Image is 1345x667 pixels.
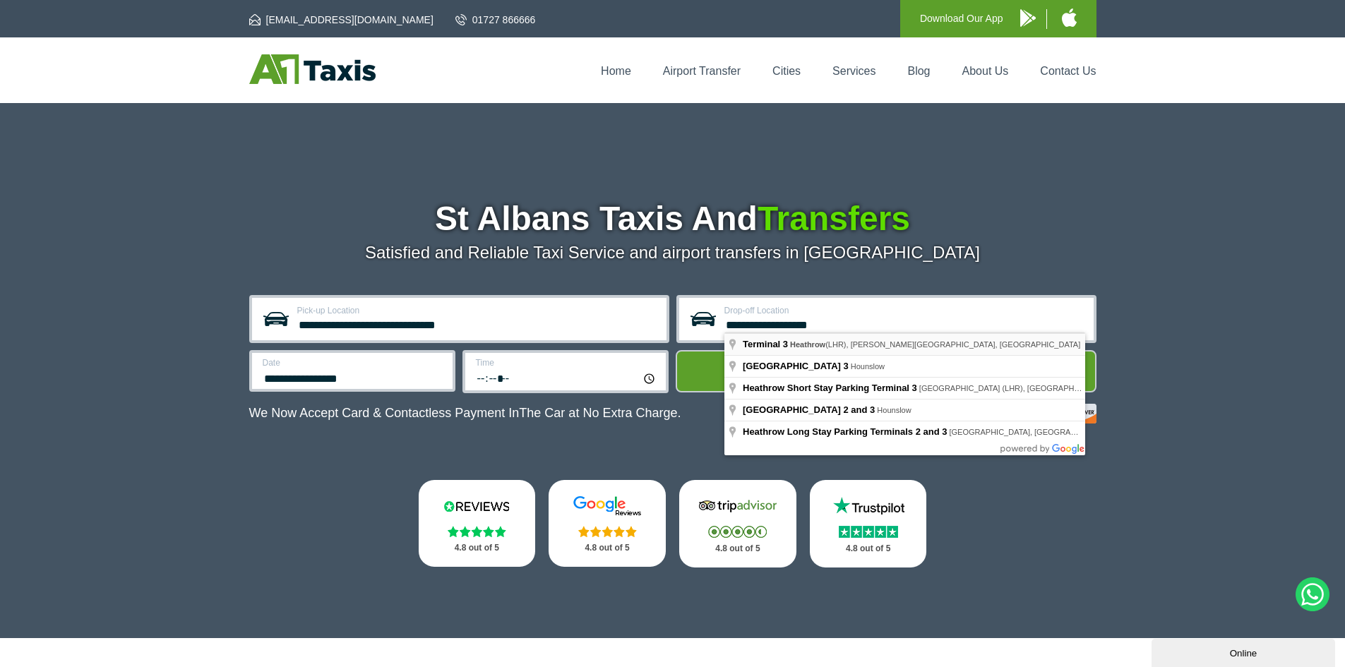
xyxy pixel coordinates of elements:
span: Heathrow [790,340,825,349]
a: Contact Us [1040,65,1096,77]
img: Stars [578,526,637,537]
p: 4.8 out of 5 [695,540,781,558]
p: 4.8 out of 5 [825,540,911,558]
img: A1 Taxis iPhone App [1062,8,1077,27]
span: [GEOGRAPHIC_DATA] 2 and 3 [743,404,875,415]
span: Terminal 3 [743,339,788,349]
img: A1 Taxis St Albans LTD [249,54,376,84]
img: Reviews.io [434,495,519,517]
span: Heathrow Short Stay Parking Terminal 3 [743,383,917,393]
img: Stars [839,526,898,538]
img: Tripadvisor [695,495,780,517]
span: [GEOGRAPHIC_DATA], [GEOGRAPHIC_DATA] [949,428,1115,436]
a: Blog [907,65,930,77]
span: Hounslow [851,362,885,371]
label: Pick-up Location [297,306,658,315]
iframe: chat widget [1152,636,1338,667]
span: Heathrow Long Stay Parking Terminals 2 and 3 [743,426,947,437]
a: Services [832,65,875,77]
p: Download Our App [920,10,1003,28]
a: 01727 866666 [455,13,536,27]
a: About Us [962,65,1009,77]
a: Airport Transfer [663,65,741,77]
label: Drop-off Location [724,306,1085,315]
span: Hounslow [877,406,911,414]
span: Transfers [758,200,910,237]
img: Stars [448,526,506,537]
span: (LHR), [PERSON_NAME][GEOGRAPHIC_DATA], [GEOGRAPHIC_DATA] [790,340,1080,349]
a: Home [601,65,631,77]
button: Get Quote [676,350,1096,392]
img: Stars [708,526,767,538]
a: [EMAIL_ADDRESS][DOMAIN_NAME] [249,13,434,27]
span: [GEOGRAPHIC_DATA] 3 [743,361,849,371]
img: Google [565,495,650,517]
span: [GEOGRAPHIC_DATA] (LHR), [GEOGRAPHIC_DATA], [GEOGRAPHIC_DATA] [919,384,1193,392]
p: We Now Accept Card & Contactless Payment In [249,406,681,421]
img: A1 Taxis Android App [1020,9,1036,27]
img: Trustpilot [826,495,911,517]
p: 4.8 out of 5 [434,539,520,557]
label: Date [263,359,444,367]
h1: St Albans Taxis And [249,202,1096,236]
a: Reviews.io Stars 4.8 out of 5 [419,480,536,567]
label: Time [476,359,657,367]
a: Tripadvisor Stars 4.8 out of 5 [679,480,796,567]
a: Cities [772,65,801,77]
p: 4.8 out of 5 [564,539,650,557]
a: Google Stars 4.8 out of 5 [549,480,666,567]
p: Satisfied and Reliable Taxi Service and airport transfers in [GEOGRAPHIC_DATA] [249,243,1096,263]
span: The Car at No Extra Charge. [519,406,681,420]
a: Trustpilot Stars 4.8 out of 5 [810,480,927,567]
